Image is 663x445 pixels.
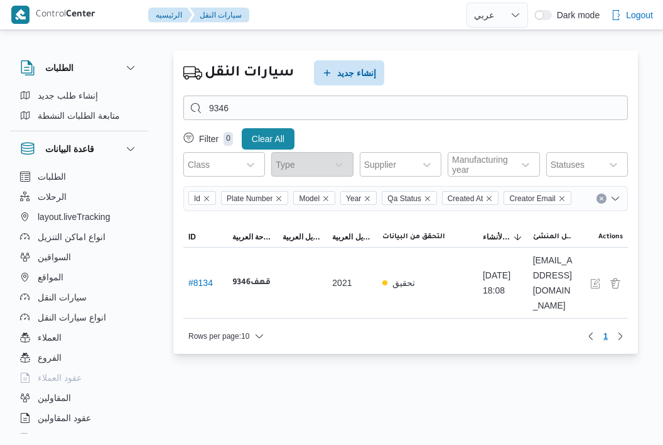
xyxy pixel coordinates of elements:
[483,232,510,242] span: تاريخ الأنشاء; Sorted in descending order
[188,329,249,344] span: Rows per page : 10
[552,10,600,20] span: Dark mode
[293,191,335,205] span: Model
[38,169,66,184] span: الطلبات
[626,8,653,23] span: Logout
[558,195,566,202] button: Remove Creator Email from selection in this group
[15,348,143,368] button: الفروع
[15,368,143,388] button: عقود العملاء
[203,195,210,202] button: Remove Id from selection in this group
[278,227,328,247] button: موديل العربية
[15,227,143,247] button: انواع اماكن التنزيل
[45,141,94,157] h3: قاعدة البيانات
[533,232,573,242] span: ايميل المنشئ
[38,410,91,426] span: عقود المقاولين
[606,3,658,28] button: Logout
[15,106,143,126] button: متابعة الطلبات النشطة
[15,247,143,267] button: السواقين
[504,191,571,205] span: Creator Email
[20,141,138,157] button: قاعدة البيانات
[227,192,272,206] span: Plate Number
[598,329,613,344] button: Page 1 of 1
[188,160,210,170] div: Class
[190,8,249,23] button: سيارات النقل
[205,62,294,84] h2: سيارات النقل
[603,329,608,344] span: 1
[148,8,192,23] button: الرئيسيه
[15,187,143,207] button: الرحلات
[183,329,269,344] button: Rows per page:10
[221,191,288,205] span: Plate Number
[194,192,200,206] span: Id
[38,209,110,224] span: layout.liveTracking
[613,329,628,344] button: Next page
[15,388,143,408] button: المقاولين
[188,232,196,242] span: ID
[583,329,598,344] button: Previous page
[364,160,396,170] div: Supplier
[38,330,62,345] span: العملاء
[551,160,585,170] div: Statuses
[15,408,143,428] button: عقود المقاولين
[38,310,106,325] span: انواع سيارات النقل
[15,327,143,348] button: العملاء
[38,108,120,123] span: متابعة الطلبات النشطة
[596,194,606,204] button: Clear input
[299,192,320,206] span: Model
[485,195,493,202] button: Remove Created At from selection in this group
[38,370,82,385] span: عقود العملاء
[314,60,384,85] button: إنشاء جديد
[392,275,415,290] p: تحقيق
[448,192,483,206] span: Created At
[340,191,377,205] span: Year
[364,195,371,202] button: Remove Year from selection in this group
[38,250,71,265] span: السواقين
[232,232,272,242] span: رقم لوحة العربية
[13,395,53,432] iframe: chat widget
[483,268,523,298] span: [DATE] 18:08
[283,232,323,242] span: موديل العربية
[183,96,628,120] input: Search...
[509,192,555,206] span: Creator Email
[224,132,233,146] p: 0
[424,195,431,202] button: Remove Qa Status from selection in this group
[452,155,508,175] div: Manufacturing year
[327,227,377,247] button: سنة موديل العربية
[337,65,376,80] span: إنشاء جديد
[387,192,421,206] span: Qa Status
[188,191,216,205] span: Id
[38,189,67,204] span: الرحلات
[442,191,499,205] span: Created At
[513,232,523,242] svg: Sorted in descending order
[38,88,98,103] span: إنشاء طلب جديد
[15,167,143,187] button: الطلبات
[533,253,573,313] span: [EMAIL_ADDRESS][DOMAIN_NAME]
[10,85,148,131] div: الطلبات
[15,267,143,287] button: المواقع
[38,290,87,305] span: سيارات النقل
[332,232,372,242] span: سنة موديل العربية
[11,6,30,24] img: X8yXhbKr1z7QwAAAABJRU5ErkJggg==
[232,275,271,290] b: قهف9346
[15,207,143,227] button: layout.liveTracking
[332,275,352,290] span: 2021
[382,191,436,205] span: Qa Status
[598,232,623,242] span: Actions
[188,278,213,288] button: #8134
[242,128,294,150] button: Clear All
[38,350,62,365] span: الفروع
[227,227,278,247] button: رقم لوحة العربية
[346,192,361,206] span: Year
[38,270,63,285] span: المواقع
[199,134,218,144] p: Filter
[66,10,95,20] b: Center
[20,60,138,75] button: الطلبات
[183,227,227,247] button: ID
[45,60,73,75] h3: الطلبات
[15,287,143,307] button: سيارات النقل
[610,194,620,204] button: Open list of options
[38,390,71,405] span: المقاولين
[275,195,283,202] button: Remove Plate Number from selection in this group
[15,85,143,106] button: إنشاء طلب جديد
[38,229,105,244] span: انواع اماكن التنزيل
[322,195,330,202] button: Remove Model from selection in this group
